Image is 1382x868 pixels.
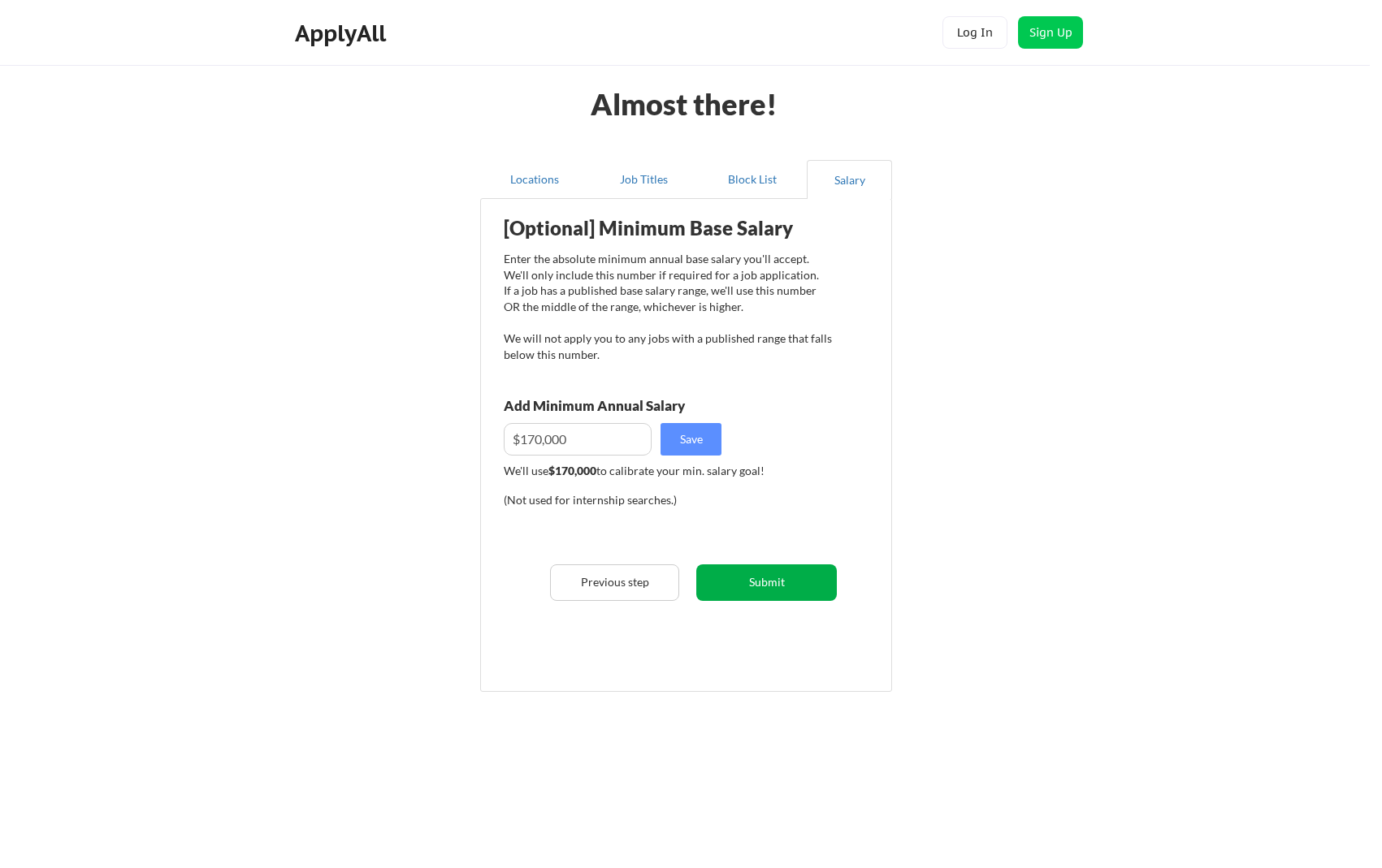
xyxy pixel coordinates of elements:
button: Salary [807,160,892,199]
div: Add Minimum Annual Salary [504,399,757,412]
div: ApplyAll [295,19,391,47]
button: Sign Up [1018,16,1083,49]
button: Save [661,423,721,456]
strong: $170,000 [548,464,596,477]
div: (Not used for internship searches.) [504,492,724,508]
div: [Optional] Minimum Base Salary [504,218,832,238]
div: Enter the absolute minimum annual base salary you'll accept. We'll only include this number if re... [504,251,832,362]
button: Log In [942,16,1007,49]
button: Job Titles [589,160,698,199]
button: Locations [480,160,589,199]
input: E.g. $100,000 [504,423,652,456]
button: Previous step [550,564,679,601]
div: We'll use to calibrate your min. salary goal! [504,463,832,479]
div: Almost there! [571,89,798,119]
button: Submit [696,564,837,601]
button: Block List [698,160,807,199]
